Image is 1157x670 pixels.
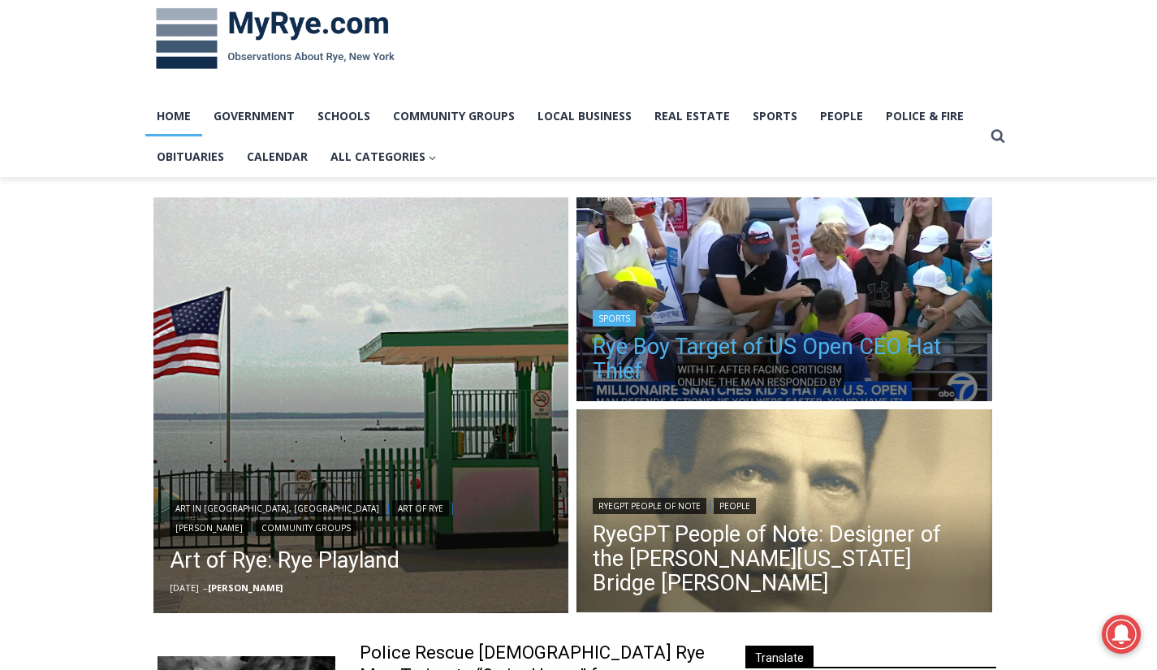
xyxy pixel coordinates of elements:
[256,520,356,536] a: Community Groups
[306,96,382,136] a: Schools
[593,335,976,383] a: Rye Boy Target of US Open CEO Hat Thief
[145,96,202,136] a: Home
[145,96,983,178] nav: Primary Navigation
[170,544,553,577] a: Art of Rye: Rye Playland
[153,197,569,613] a: Read More Art of Rye: Rye Playland
[392,500,449,517] a: Art of Rye
[170,581,199,594] time: [DATE]
[170,500,385,517] a: Art in [GEOGRAPHIC_DATA], [GEOGRAPHIC_DATA]
[576,409,992,617] img: (PHOTO: Othmar Ammann, age 43 years, at time of opening of George Washington Bridge (1932). Publi...
[643,96,741,136] a: Real Estate
[170,520,248,536] a: [PERSON_NAME]
[809,96,874,136] a: People
[593,522,976,595] a: RyeGPT People of Note: Designer of the [PERSON_NAME][US_STATE] Bridge [PERSON_NAME]
[382,96,526,136] a: Community Groups
[576,409,992,617] a: Read More RyeGPT People of Note: Designer of the George Washington Bridge Othmar Ammann
[745,646,814,668] span: Translate
[714,498,756,514] a: People
[203,581,208,594] span: –
[576,197,992,405] img: (PHOTO: A Rye boy attending the US Open was the target of a CEO who snatched a hat being given to...
[593,498,706,514] a: RyeGPT People of Note
[526,96,643,136] a: Local Business
[153,197,569,613] img: (PHOTO: Rye Playland. Entrance onto Playland Beach at the Boardwalk. By JoAnn Cancro.)
[208,581,283,594] a: [PERSON_NAME]
[593,310,636,326] a: Sports
[170,497,553,536] div: | | |
[235,136,319,177] a: Calendar
[145,136,235,177] a: Obituaries
[319,136,448,177] button: Child menu of All Categories
[741,96,809,136] a: Sports
[874,96,975,136] a: Police & Fire
[202,96,306,136] a: Government
[576,197,992,405] a: Read More Rye Boy Target of US Open CEO Hat Thief
[593,495,976,514] div: |
[983,122,1012,151] button: View Search Form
